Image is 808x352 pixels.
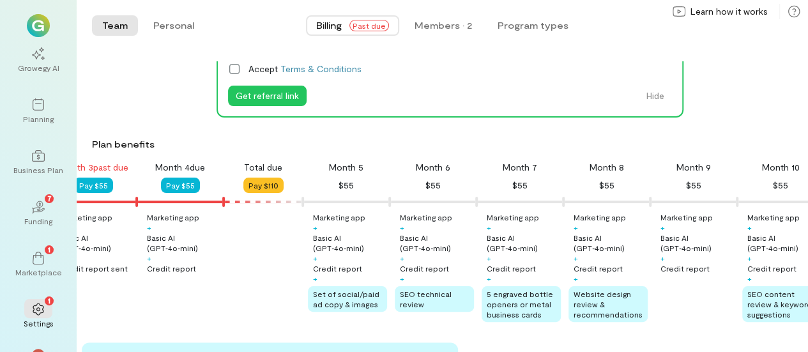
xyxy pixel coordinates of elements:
[686,178,701,193] div: $55
[574,253,578,263] div: +
[660,222,665,233] div: +
[23,114,54,124] div: Planning
[24,318,54,328] div: Settings
[339,178,354,193] div: $55
[147,253,151,263] div: +
[313,212,365,222] div: Marketing app
[574,233,648,253] div: Basic AI (GPT‑4o‑mini)
[15,293,61,339] a: Settings
[15,241,61,287] a: Marketplace
[60,233,134,253] div: Basic AI (GPT‑4o‑mini)
[599,178,614,193] div: $55
[660,253,665,263] div: +
[690,5,768,18] span: Learn how it works
[59,161,128,174] div: Month 3 past due
[574,263,623,273] div: Credit report
[313,253,317,263] div: +
[487,15,579,36] button: Program types
[747,273,752,284] div: +
[15,37,61,83] a: Growegy AI
[487,273,491,284] div: +
[60,212,112,222] div: Marketing app
[590,161,624,174] div: Month 8
[762,161,800,174] div: Month 10
[155,161,205,174] div: Month 4 due
[147,263,196,273] div: Credit report
[400,233,474,253] div: Basic AI (GPT‑4o‑mini)
[487,289,553,319] span: 5 engraved bottle openers or metal business cards
[48,243,50,255] span: 1
[313,263,362,273] div: Credit report
[676,161,711,174] div: Month 9
[574,222,578,233] div: +
[660,233,735,253] div: Basic AI (GPT‑4o‑mini)
[15,139,61,185] a: Business Plan
[24,216,52,226] div: Funding
[74,178,113,193] button: Pay $55
[487,253,491,263] div: +
[48,295,50,306] span: 1
[747,212,800,222] div: Marketing app
[15,190,61,236] a: Funding
[400,212,452,222] div: Marketing app
[487,222,491,233] div: +
[280,63,362,74] a: Terms & Conditions
[660,263,710,273] div: Credit report
[400,222,404,233] div: +
[92,15,138,36] button: Team
[400,263,449,273] div: Credit report
[13,165,63,175] div: Business Plan
[161,178,200,193] button: Pay $55
[574,212,626,222] div: Marketing app
[747,222,752,233] div: +
[487,212,539,222] div: Marketing app
[47,192,52,204] span: 7
[313,273,317,284] div: +
[248,62,362,75] span: Accept
[306,15,399,36] button: BillingPast due
[60,263,128,273] div: Credit report sent
[574,273,578,284] div: +
[425,178,441,193] div: $55
[416,161,450,174] div: Month 6
[316,19,342,32] span: Billing
[574,289,643,319] span: Website design review & recommendations
[313,289,379,309] span: Set of social/paid ad copy & images
[400,289,452,309] span: SEO technical review
[143,15,204,36] button: Personal
[147,222,151,233] div: +
[349,20,389,31] span: Past due
[18,63,59,73] div: Growegy AI
[639,86,672,106] button: Hide
[512,178,528,193] div: $55
[147,212,199,222] div: Marketing app
[313,222,317,233] div: +
[404,15,482,36] button: Members · 2
[773,178,788,193] div: $55
[503,161,537,174] div: Month 7
[400,253,404,263] div: +
[228,86,307,106] button: Get referral link
[747,263,797,273] div: Credit report
[415,19,472,32] div: Members · 2
[147,233,221,253] div: Basic AI (GPT‑4o‑mini)
[92,138,803,151] div: Plan benefits
[313,233,387,253] div: Basic AI (GPT‑4o‑mini)
[660,212,713,222] div: Marketing app
[243,178,284,193] button: Pay $110
[329,161,363,174] div: Month 5
[747,253,752,263] div: +
[487,233,561,253] div: Basic AI (GPT‑4o‑mini)
[244,161,282,174] div: Total due
[400,273,404,284] div: +
[487,263,536,273] div: Credit report
[15,88,61,134] a: Planning
[15,267,62,277] div: Marketplace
